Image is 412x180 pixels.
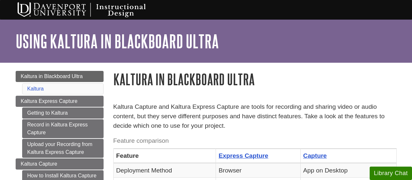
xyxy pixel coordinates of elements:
[16,158,104,170] a: Kaltura Capture
[216,163,301,177] td: Browser
[113,134,397,148] caption: Feature comparison
[22,119,104,138] a: Record in Kaltura Express Capture
[370,167,412,180] button: Library Chat
[113,71,397,88] h1: Kaltura in Blackboard Ultra
[22,139,104,158] a: Upload your Recording from Kaltura Express Capture
[22,107,104,119] a: Getting to Kaltura
[16,96,104,107] a: Kaltura Express Capture
[113,163,216,177] td: Deployment Method
[16,71,104,82] a: Kaltura in Blackboard Ultra
[27,86,44,91] a: Kaltura
[113,102,397,130] p: Kaltura Capture and Kaltura Express Capture are tools for recording and sharing video or audio co...
[300,163,396,177] td: App on Desktop
[303,152,327,159] a: Capture
[21,98,78,104] span: Kaltura Express Capture
[113,149,216,163] th: Feature
[21,74,83,79] span: Kaltura in Blackboard Ultra
[16,31,219,51] a: Using Kaltura in Blackboard Ultra
[219,152,268,159] a: Express Capture
[12,2,169,18] img: Davenport University Instructional Design
[21,161,57,167] span: Kaltura Capture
